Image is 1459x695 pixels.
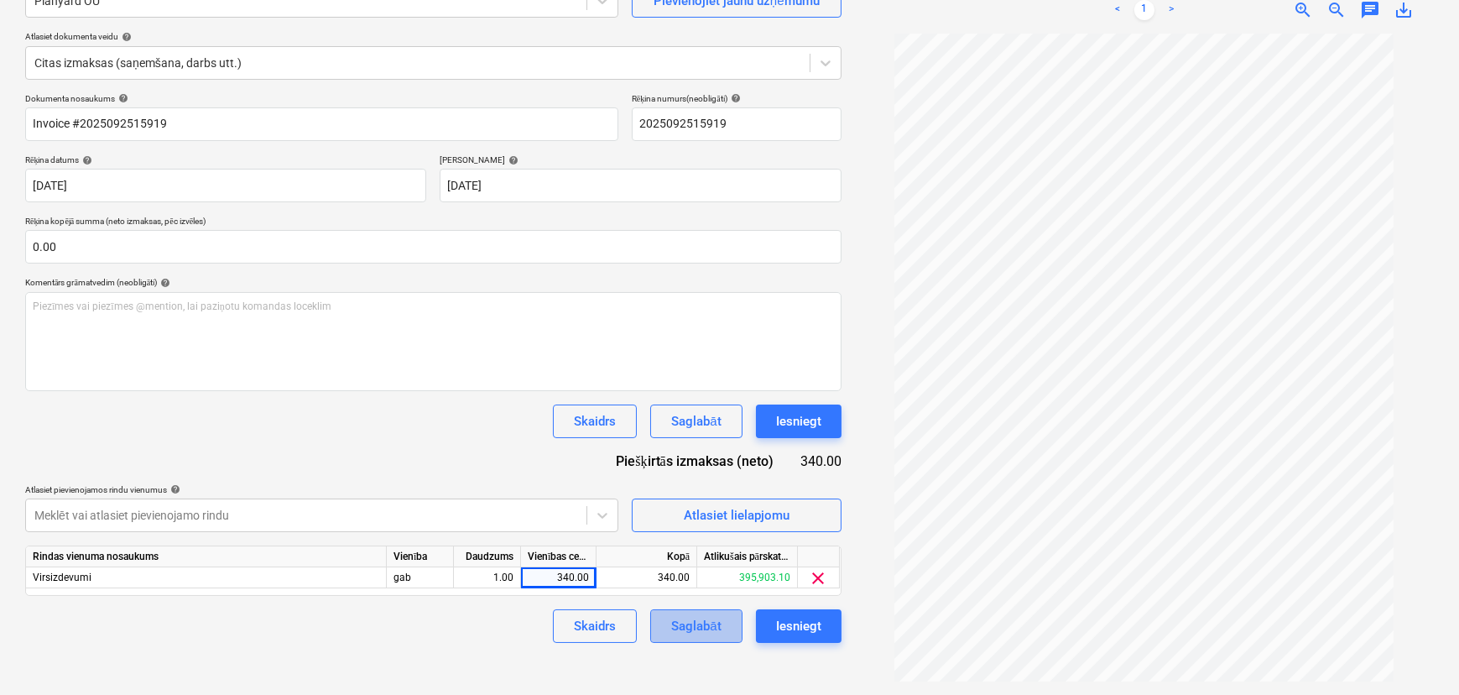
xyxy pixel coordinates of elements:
div: Daudzums [454,546,521,567]
div: Dokumenta nosaukums [25,93,618,104]
div: Atlasiet pievienojamos rindu vienumus [25,484,618,495]
input: Rēķina kopējā summa (neto izmaksas, pēc izvēles) [25,230,842,264]
button: Saglabāt [650,405,742,438]
span: help [157,278,170,288]
span: Virsizdevumi [33,572,91,583]
div: Atlasiet lielapjomu [684,504,789,526]
div: Atlasiet dokumenta veidu [25,31,842,42]
div: Iesniegt [776,615,821,637]
div: 340.00 [597,567,697,588]
div: Piešķirtās izmaksas (neto) [602,452,800,471]
div: Vienība [387,546,454,567]
div: 340.00 [800,452,842,471]
button: Iesniegt [756,405,842,438]
div: Skaidrs [574,615,616,637]
button: Skaidrs [553,405,637,438]
span: help [505,155,518,165]
span: clear [809,568,829,588]
span: help [118,32,132,42]
span: help [727,93,741,103]
div: Rēķina numurs (neobligāti) [632,93,842,104]
div: Atlikušais pārskatītais budžets [697,546,798,567]
button: Iesniegt [756,609,842,643]
input: Izpildes datums nav norādīts [440,169,841,202]
div: 1.00 [461,567,513,588]
button: Saglabāt [650,609,742,643]
div: Skaidrs [574,410,616,432]
div: [PERSON_NAME] [440,154,841,165]
div: Saglabāt [671,615,721,637]
input: Rēķina datums nav norādīts [25,169,426,202]
button: Atlasiet lielapjomu [632,499,842,532]
input: Rēķina numurs [632,107,842,141]
div: Rindas vienuma nosaukums [26,546,387,567]
div: Komentārs grāmatvedim (neobligāti) [25,277,842,288]
span: help [115,93,128,103]
span: help [167,484,180,494]
button: Skaidrs [553,609,637,643]
div: Vienības cena [521,546,597,567]
input: Dokumenta nosaukums [25,107,618,141]
div: Kopā [597,546,697,567]
div: Saglabāt [671,410,721,432]
span: help [79,155,92,165]
div: 340.00 [528,567,589,588]
div: 395,903.10 [697,567,798,588]
div: Rēķina datums [25,154,426,165]
div: gab [387,567,454,588]
div: Iesniegt [776,410,821,432]
p: Rēķina kopējā summa (neto izmaksas, pēc izvēles) [25,216,842,230]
